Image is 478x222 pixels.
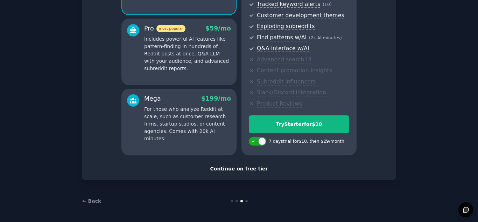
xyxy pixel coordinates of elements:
[156,25,186,32] span: most popular
[257,12,344,19] span: Customer development themes
[257,89,326,96] span: Slack/Discord integration
[201,95,231,102] span: $ 199 /mo
[269,139,344,145] div: 7 days trial for $10 , then $ 29 /month
[257,45,309,52] span: Q&A interface w/AI
[309,35,342,40] span: ( 2k AI minutes )
[90,165,388,173] div: Continue on free tier
[257,1,320,8] span: Tracked keyword alerts
[257,34,307,41] span: Find patterns w/AI
[257,100,302,108] span: Product Reviews
[82,198,101,204] a: ← Back
[205,25,231,32] span: $ 59 /mo
[144,106,231,142] p: For those who analyze Reddit at scale, such as customer research firms, startup studios, or conte...
[257,23,315,30] span: Exploding subreddits
[323,2,331,7] span: ( 10 )
[144,24,185,33] div: Pro
[144,35,231,72] p: Includes powerful AI features like pattern-finding in hundreds of Reddit posts at once, Q&A LLM w...
[144,94,161,103] div: Mega
[257,56,311,63] span: Advanced search UI
[257,67,332,74] span: Content promotion insights
[249,115,349,133] button: TryStarterfor$10
[249,121,349,128] div: Try Starter for $10
[257,78,316,86] span: Subreddit influencers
